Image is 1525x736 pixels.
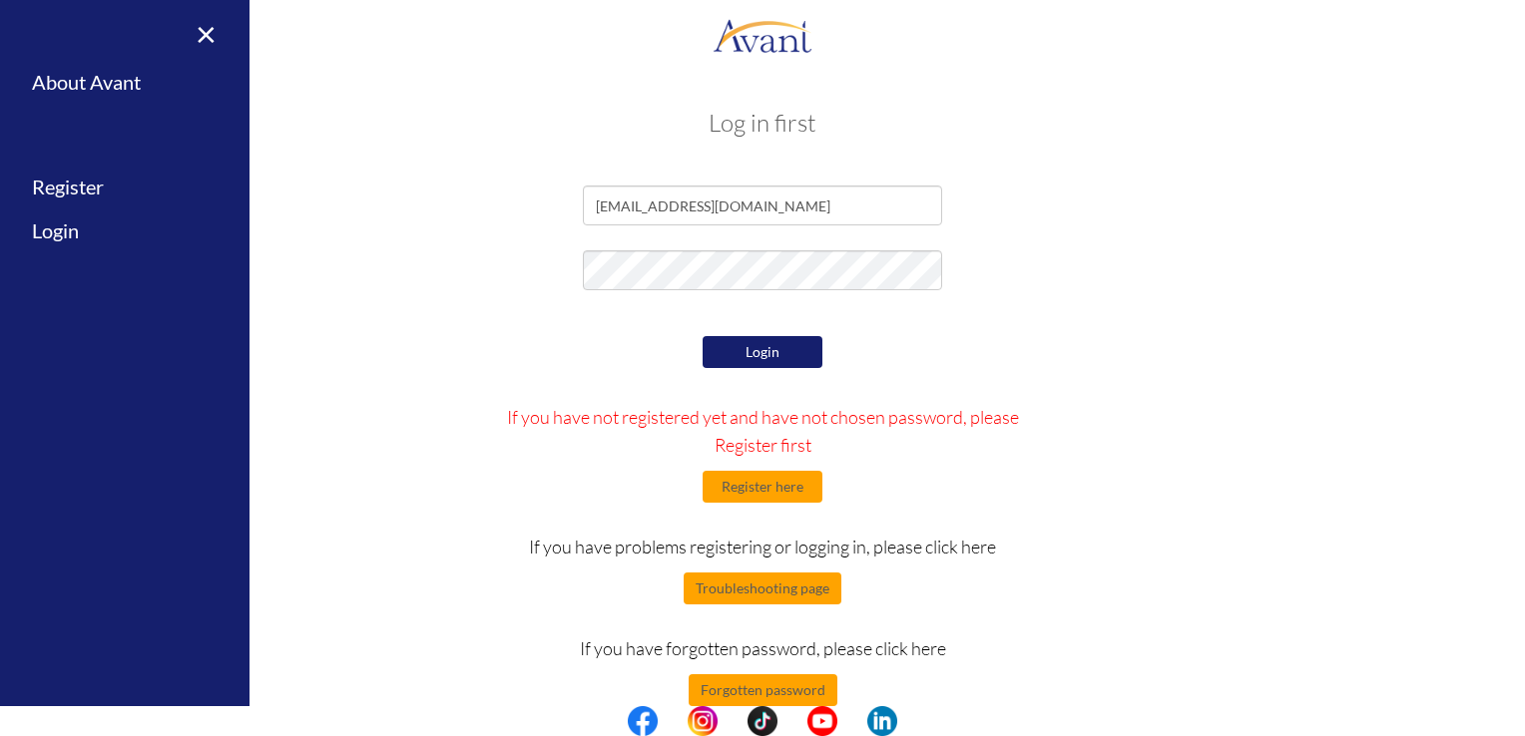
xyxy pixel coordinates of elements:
button: Forgotten password [689,674,837,706]
button: Register here [703,471,822,503]
img: li.png [867,706,897,736]
img: blank.png [658,706,688,736]
button: Login [703,336,822,368]
img: blank.png [777,706,807,736]
img: fb.png [628,706,658,736]
img: blank.png [837,706,867,736]
img: yt.png [807,706,837,736]
p: If you have problems registering or logging in, please click here [486,533,1040,560]
img: tt.png [748,706,777,736]
p: If you have not registered yet and have not chosen password, please Register first [486,403,1040,459]
img: blank.png [718,706,748,736]
p: If you have forgotten password, please click here [486,634,1040,662]
h3: Log in first [194,110,1331,136]
img: logo.png [713,5,812,65]
img: in.png [688,706,718,736]
button: Troubleshooting page [684,572,841,604]
input: Email [583,185,942,225]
